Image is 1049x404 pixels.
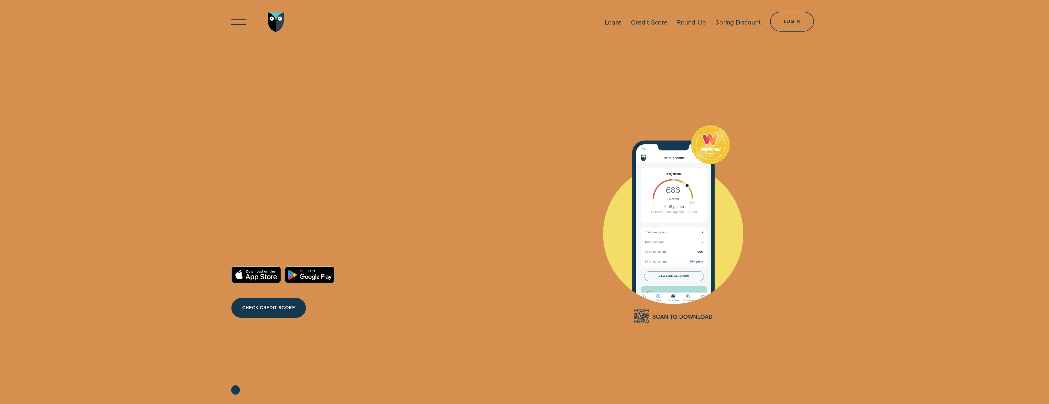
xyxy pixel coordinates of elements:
div: Loans [605,18,622,26]
div: Round Up [677,18,706,26]
a: CHECK CREDIT SCORE [231,298,306,318]
div: Spring Discount [715,18,761,26]
a: Download on the App Store [231,266,281,283]
div: Credit Score [631,18,668,26]
button: Log in [770,12,814,32]
h4: Check your credit score [231,124,416,216]
button: Open Menu [229,12,249,32]
img: Wisr [268,12,284,32]
a: Android App on Google Play [285,266,335,283]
